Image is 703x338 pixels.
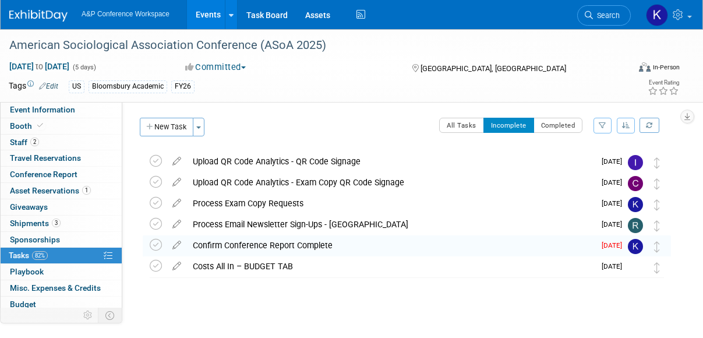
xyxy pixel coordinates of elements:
span: Playbook [10,267,44,276]
img: ExhibitDay [9,10,68,22]
span: [GEOGRAPHIC_DATA], [GEOGRAPHIC_DATA] [421,64,566,73]
a: Misc. Expenses & Credits [1,280,122,296]
span: to [34,62,45,71]
div: Upload QR Code Analytics - Exam Copy QR Code Signage [187,172,595,192]
img: Ira Sumarno [628,155,643,170]
span: 3 [52,219,61,227]
span: (5 days) [72,64,96,71]
span: Travel Reservations [10,153,81,163]
a: Event Information [1,102,122,118]
div: FY26 [171,80,195,93]
span: [DATE] [DATE] [9,61,70,72]
a: Tasks82% [1,248,122,263]
div: Process Email Newsletter Sign-Ups - [GEOGRAPHIC_DATA] [187,214,595,234]
a: Sponsorships [1,232,122,248]
a: Playbook [1,264,122,280]
span: Booth [10,121,45,131]
i: Move task [654,157,660,168]
i: Move task [654,220,660,231]
i: Move task [654,241,660,252]
span: Conference Report [10,170,77,179]
button: All Tasks [439,118,484,133]
span: Search [593,11,620,20]
button: Committed [181,61,250,73]
a: Search [577,5,631,26]
div: Upload QR Code Analytics - QR Code Signage [187,152,595,171]
span: [DATE] [602,178,628,186]
div: Confirm Conference Report Complete [187,235,595,255]
a: Giveaways [1,199,122,215]
span: Sponsorships [10,235,60,244]
img: Anne Weston [628,260,643,275]
a: edit [167,219,187,230]
img: Kate Hunneyball [628,197,643,212]
a: Refresh [640,118,659,133]
div: Event Rating [648,80,679,86]
a: Conference Report [1,167,122,182]
span: Misc. Expenses & Credits [10,283,101,293]
a: Edit [39,82,58,90]
a: edit [167,198,187,209]
i: Booth reservation complete [37,122,43,129]
a: Asset Reservations1 [1,183,122,199]
span: 1 [82,186,91,195]
div: Process Exam Copy Requests [187,193,595,213]
a: Shipments3 [1,216,122,231]
td: Personalize Event Tab Strip [78,308,98,323]
div: Bloomsbury Academic [89,80,167,93]
div: Costs All In – BUDGET TAB [187,256,595,276]
span: Staff [10,138,39,147]
div: In-Person [652,63,680,72]
a: Staff2 [1,135,122,150]
span: Giveaways [10,202,48,212]
span: [DATE] [602,241,628,249]
span: [DATE] [602,199,628,207]
div: US [69,80,84,93]
span: Shipments [10,219,61,228]
span: Tasks [9,251,48,260]
img: Format-Inperson.png [639,62,651,72]
td: Toggle Event Tabs [98,308,122,323]
img: Kevin Hillstrom [628,239,643,254]
a: Travel Reservations [1,150,122,166]
img: Christine Ritchlin [628,176,643,191]
a: edit [167,240,187,251]
span: A&P Conference Workspace [82,10,169,18]
span: Event Information [10,105,75,114]
div: Event Format [582,61,680,78]
a: edit [167,156,187,167]
div: American Sociological Association Conference (ASoA 2025) [5,35,623,56]
img: Kevin Hillstrom [646,4,668,26]
button: New Task [140,118,193,136]
img: Rhianna Blackburn [628,218,643,233]
span: [DATE] [602,262,628,270]
td: Tags [9,80,58,93]
i: Move task [654,199,660,210]
a: edit [167,261,187,272]
button: Incomplete [483,118,534,133]
span: [DATE] [602,157,628,166]
span: [DATE] [602,220,628,228]
span: Budget [10,300,36,309]
button: Completed [534,118,583,133]
a: Booth [1,118,122,134]
a: Budget [1,297,122,312]
i: Move task [654,262,660,273]
span: 82% [32,251,48,260]
span: 2 [30,138,39,146]
span: Asset Reservations [10,186,91,195]
a: edit [167,177,187,188]
i: Move task [654,178,660,189]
